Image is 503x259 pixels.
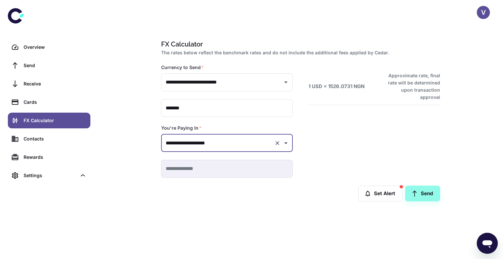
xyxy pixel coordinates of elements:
[477,233,498,254] iframe: Button to launch messaging window
[405,186,440,201] a: Send
[308,83,364,90] h6: 1 USD = 1526.0731 NGN
[8,94,90,110] a: Cards
[281,139,290,148] button: Open
[161,39,438,49] h1: FX Calculator
[161,64,204,71] label: Currency to Send
[381,72,440,101] h6: Approximate rate, final rate will be determined upon transaction approval
[8,76,90,92] a: Receive
[24,135,86,142] div: Contacts
[281,78,290,87] button: Open
[8,39,90,55] a: Overview
[8,149,90,165] a: Rewards
[24,44,86,51] div: Overview
[8,113,90,128] a: FX Calculator
[24,172,77,179] div: Settings
[24,154,86,161] div: Rewards
[161,125,202,131] label: You're Paying In
[24,99,86,106] div: Cards
[477,6,490,19] button: V
[8,168,90,183] div: Settings
[8,58,90,73] a: Send
[24,62,86,69] div: Send
[8,131,90,147] a: Contacts
[273,139,282,148] button: Clear
[24,117,86,124] div: FX Calculator
[358,186,402,201] button: Set Alert
[24,80,86,87] div: Receive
